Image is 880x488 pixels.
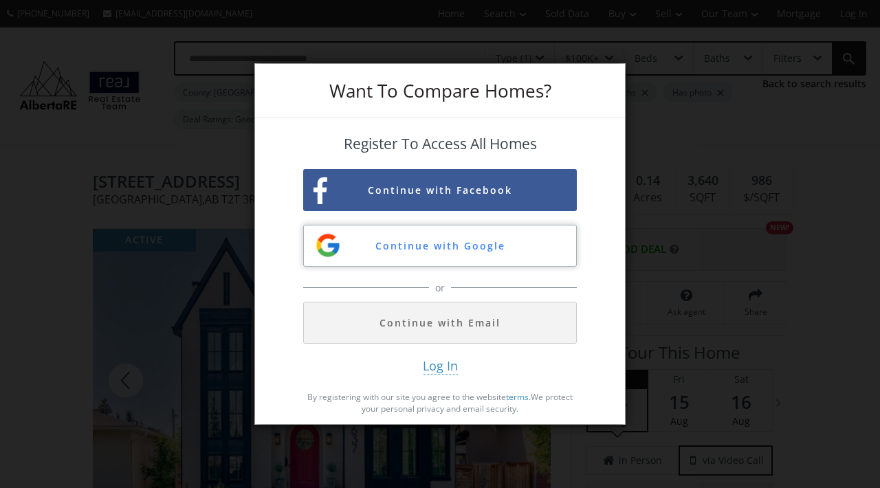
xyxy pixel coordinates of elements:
h4: Register To Access All Homes [303,136,577,152]
p: By registering with our site you agree to the website . We protect your personal privacy and emai... [303,391,577,414]
h3: Want To Compare Homes? [303,82,577,100]
span: Log In [423,357,458,375]
img: google-sign-up [314,232,342,259]
img: facebook-sign-up [313,177,327,204]
button: Continue with Email [303,302,577,344]
span: or [432,281,448,295]
button: Continue with Google [303,225,577,267]
a: terms [506,391,529,403]
button: Continue with Facebook [303,169,577,211]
